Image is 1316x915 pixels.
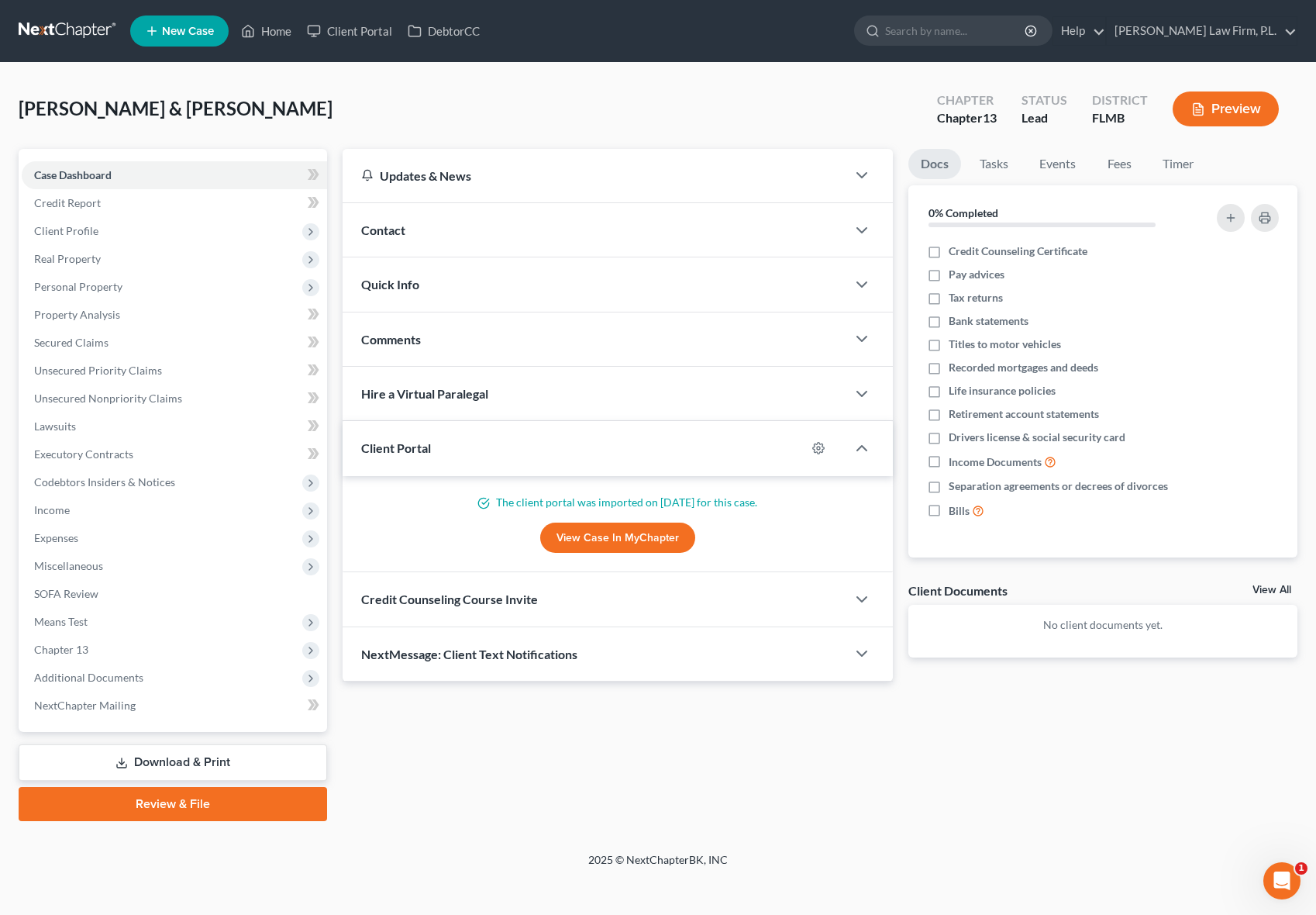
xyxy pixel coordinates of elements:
[22,385,327,413] a: Unsecured Nonpriority Claims
[540,523,695,554] a: View Case in MyChapter
[1092,109,1148,127] div: FLMB
[361,386,488,401] span: Hire a Virtual Paralegal
[34,531,78,544] span: Expenses
[34,336,109,349] span: Secured Claims
[1092,91,1148,109] div: District
[34,615,88,628] span: Means Test
[162,26,214,37] span: New Case
[361,167,829,184] div: Updates & News
[1094,149,1144,179] a: Fees
[949,360,1098,375] span: Recorded mortgages and deeds
[908,582,1008,599] div: Client Documents
[1021,91,1067,109] div: Status
[937,109,997,127] div: Chapter
[22,692,327,720] a: NextChapter Mailing
[937,91,997,109] div: Chapter
[34,503,70,516] span: Income
[1263,862,1300,899] iframe: Intercom live chat
[34,643,88,656] span: Chapter 13
[34,699,136,712] span: NextChapter Mailing
[908,149,961,179] a: Docs
[1150,149,1206,179] a: Timer
[22,189,327,217] a: Credit Report
[949,478,1168,494] span: Separation agreements or decrees of divorces
[22,357,327,385] a: Unsecured Priority Claims
[949,267,1004,282] span: Pay advices
[361,592,538,606] span: Credit Counseling Course Invite
[34,168,112,181] span: Case Dashboard
[34,196,101,209] span: Credit Report
[949,290,1003,306] span: Tax returns
[1027,149,1088,179] a: Events
[1107,17,1297,45] a: [PERSON_NAME] Law Firm, P.L.
[361,440,431,455] span: Client Portal
[34,559,103,572] span: Miscellaneous
[361,277,419,292] span: Quick Info
[34,392,182,405] span: Unsecured Nonpriority Claims
[949,454,1042,470] span: Income Documents
[885,16,1027,45] input: Search by name...
[928,206,998,219] strong: 0% Completed
[921,617,1285,633] p: No client documents yet.
[34,671,143,684] span: Additional Documents
[22,329,327,357] a: Secured Claims
[216,852,1100,880] div: 2025 © NextChapterBK, INC
[22,440,327,468] a: Executory Contracts
[967,149,1021,179] a: Tasks
[299,17,400,45] a: Client Portal
[233,17,299,45] a: Home
[22,413,327,440] a: Lawsuits
[34,420,76,433] span: Lawsuits
[19,97,332,119] span: [PERSON_NAME] & [PERSON_NAME]
[361,495,875,510] p: The client portal was imported on [DATE] for this case.
[34,252,101,265] span: Real Property
[1053,17,1105,45] a: Help
[949,430,1125,445] span: Drivers license & social security card
[1252,585,1291,596] a: View All
[34,475,175,489] span: Codebtors Insiders & Notices
[361,647,577,661] span: NextMessage: Client Text Notifications
[22,580,327,608] a: SOFA Review
[34,280,122,293] span: Personal Property
[361,223,405,237] span: Contact
[34,364,162,377] span: Unsecured Priority Claims
[983,110,997,125] span: 13
[949,406,1099,422] span: Retirement account statements
[19,744,327,781] a: Download & Print
[34,447,133,461] span: Executory Contracts
[19,787,327,821] a: Review & File
[34,308,120,321] span: Property Analysis
[1295,862,1307,875] span: 1
[949,313,1028,329] span: Bank statements
[34,224,98,237] span: Client Profile
[1021,109,1067,127] div: Lead
[949,243,1087,259] span: Credit Counseling Certificate
[949,503,970,519] span: Bills
[22,161,327,189] a: Case Dashboard
[22,301,327,329] a: Property Analysis
[949,337,1061,352] span: Titles to motor vehicles
[34,587,98,600] span: SOFA Review
[361,332,421,347] span: Comments
[400,17,487,45] a: DebtorCC
[1173,91,1279,126] button: Preview
[949,383,1056,399] span: Life insurance policies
